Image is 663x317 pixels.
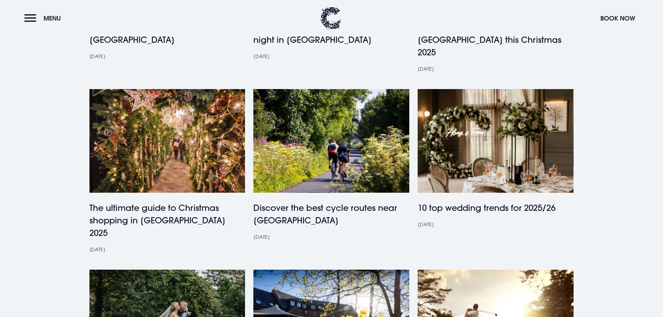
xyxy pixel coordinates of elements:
[24,11,64,26] button: Menu
[253,53,409,59] div: [DATE]
[253,89,409,193] img: Best Cycle Routes in Northern Ireland
[89,201,245,239] h4: The ultimate guide to Christmas shopping in [GEOGRAPHIC_DATA] 2025
[597,11,639,26] button: Book Now
[418,89,574,193] img: Wedding Trends Northern Ireland
[320,7,341,30] img: Clandeboye Lodge
[418,66,574,72] div: [DATE]
[418,21,574,58] h4: 5 reasons to stay at [GEOGRAPHIC_DATA] this Christmas 2025
[89,89,245,252] a: An alleyway in Belfast filled with Christmas decorations when Christmas shopping in Belfast The u...
[253,201,409,227] h4: Discover the best cycle routes near [GEOGRAPHIC_DATA]
[253,234,409,240] div: [DATE]
[44,14,61,22] span: Menu
[418,221,574,227] div: [DATE]
[89,53,245,59] div: [DATE]
[253,89,409,240] a: Best Cycle Routes in Northern Ireland Discover the best cycle routes near [GEOGRAPHIC_DATA] [DATE]
[89,246,245,252] div: [DATE]
[89,89,245,193] img: An alleyway in Belfast filled with Christmas decorations when Christmas shopping in Belfast
[418,89,574,227] a: Wedding Trends Northern Ireland 10 top wedding trends for 2025/26 [DATE]
[418,201,574,214] h4: 10 top wedding trends for 2025/26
